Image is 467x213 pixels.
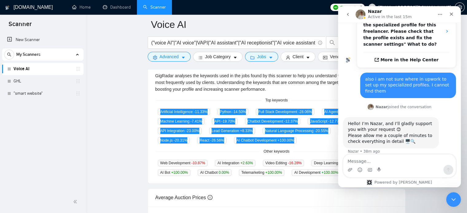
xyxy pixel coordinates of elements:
span: setting [455,5,464,10]
span: setting [153,55,157,60]
span: holder [76,67,80,71]
span: 0.00 % [219,170,229,175]
span: Natural Language Processing [263,127,331,134]
span: search [5,52,14,57]
span: search [326,40,338,45]
span: -19.70 % [221,119,235,124]
iframe: Intercom live chat [446,192,461,207]
span: 0 [360,4,362,11]
span: Jobs [257,53,266,60]
span: AI Chatbot [198,169,232,176]
button: settingAdvancedcaret-down [148,52,191,62]
input: Scanner name... [151,17,393,32]
span: Top keywords [262,97,291,103]
span: Job Category [205,53,231,60]
span: -12.37 % [284,119,298,124]
span: -11.33 % [194,110,208,114]
span: Advanced [160,53,179,60]
span: bars [198,55,203,60]
span: AI Bot [158,169,190,176]
span: Python [217,108,248,115]
button: folderJobscaret-down [245,52,278,62]
span: Deep Learning [311,160,355,166]
span: Scanner [4,20,37,32]
span: Chatbot Development [245,118,300,125]
iframe: Intercom live chat [338,6,461,187]
span: API [212,118,237,125]
button: userClientcaret-down [281,52,316,62]
span: caret-down [269,55,273,60]
button: search [326,36,338,49]
div: GigRadar analyses the keywords used in the jobs found by this scanner to help you understand what... [155,72,398,93]
span: Connects: [340,4,359,11]
span: My Scanners [16,48,41,61]
a: dashboardDashboard [103,5,131,10]
span: -23.00 % [185,129,199,133]
div: Average Auction Prices [155,189,398,206]
span: Client [293,53,304,60]
li: My Scanners [2,48,84,100]
span: AI Development [292,169,341,176]
span: info-circle [208,195,212,200]
span: info-circle [318,41,322,45]
span: folder [250,55,255,60]
span: caret-down [233,55,237,60]
span: idcard [323,55,327,60]
span: -28.06 % [298,110,312,114]
span: -26.56 % [210,138,224,143]
li: New Scanner [2,34,84,46]
span: -10.87 % [191,161,205,165]
span: +100.00 % [278,138,294,143]
span: API Integration [158,127,202,134]
span: +2.63 % [240,161,253,165]
a: New Scanner [7,34,79,46]
img: upwork-logo.png [333,5,338,10]
span: Telemarketing [239,169,284,176]
span: Vendor [330,53,343,60]
span: Node.js [158,137,190,144]
span: Video Editing [263,160,304,166]
span: AI Integration [215,160,255,166]
a: Voice AI [14,63,72,75]
span: Web Development [158,160,208,166]
a: homeHome [72,5,91,10]
span: Machine Learning [158,118,205,125]
a: searchScanner [143,5,166,10]
span: -16.28 % [288,161,302,165]
span: -20.55 % [314,129,328,133]
span: user [370,5,374,10]
input: Search Freelance Jobs... [151,39,315,47]
span: holder [76,91,80,96]
span: Other keywords [260,149,293,154]
span: double-left [73,199,79,205]
span: Lead Generation [209,127,255,134]
span: -12.77 % [328,119,342,124]
a: GHL [14,75,72,87]
span: +100.00 % [171,170,188,175]
span: -20.31 % [174,138,188,143]
span: Artificial Intelligence [158,108,210,115]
